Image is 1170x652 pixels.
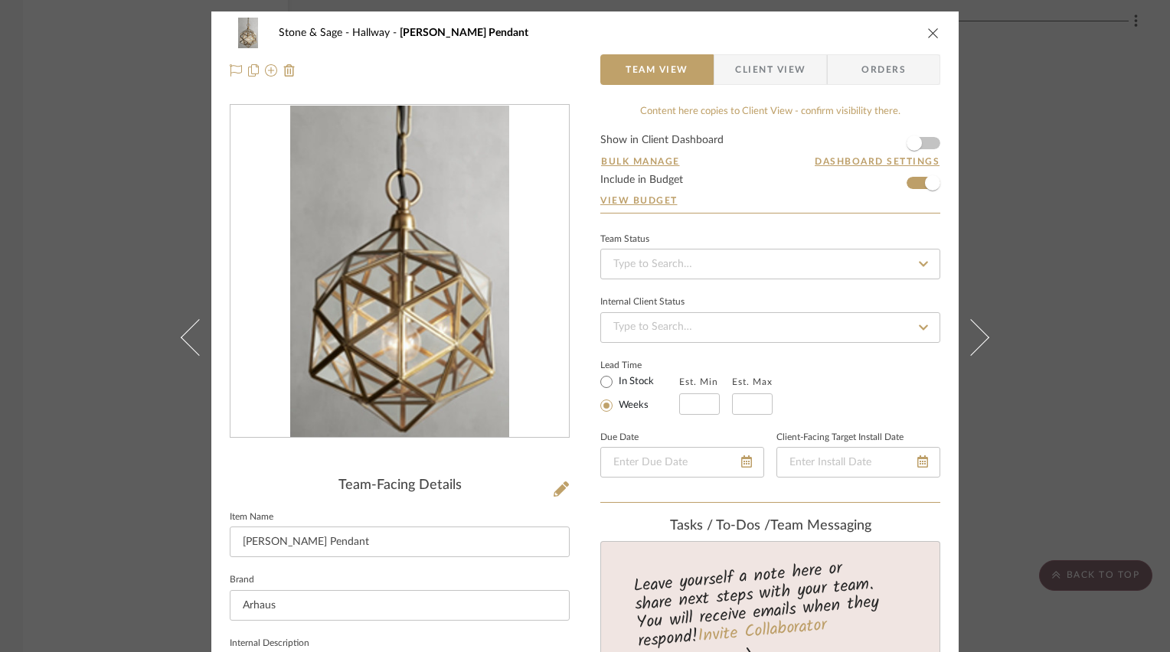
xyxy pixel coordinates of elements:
input: Enter Due Date [600,447,764,478]
label: Internal Description [230,640,309,647]
input: Type to Search… [600,249,940,279]
span: Orders [845,54,923,85]
div: 0 [230,106,569,438]
span: Stone & Sage [279,28,352,38]
label: Est. Max [732,377,773,387]
label: In Stock [616,375,654,389]
span: Team View [626,54,688,85]
mat-radio-group: Select item type [600,372,679,415]
label: Brand [230,576,254,584]
div: team Messaging [600,518,940,535]
a: Invite Collaborator [697,612,828,650]
button: Dashboard Settings [814,155,940,168]
div: Internal Client Status [600,298,685,306]
label: Due Date [600,434,639,442]
img: Remove from project [283,64,296,77]
img: 5dfa1287-288c-4340-84c6-43bb4cc503e9_436x436.jpg [290,106,508,438]
label: Lead Time [600,358,679,372]
input: Enter Item Name [230,526,570,557]
div: Team-Facing Details [230,478,570,494]
input: Enter Install Date [776,447,940,478]
span: Tasks / To-Dos / [670,519,770,533]
img: 5dfa1287-288c-4340-84c6-43bb4cc503e9_48x40.jpg [230,18,266,48]
label: Est. Min [679,377,718,387]
label: Item Name [230,513,273,521]
div: Content here copies to Client View - confirm visibility there. [600,104,940,119]
label: Weeks [616,399,649,412]
span: Client View [735,54,806,85]
div: Team Status [600,236,649,243]
span: Hallway [352,28,400,38]
button: Bulk Manage [600,155,681,168]
button: close [927,26,940,40]
input: Enter Brand [230,590,570,621]
label: Client-Facing Target Install Date [776,434,904,442]
span: [PERSON_NAME] Pendant [400,28,528,38]
input: Type to Search… [600,312,940,343]
a: View Budget [600,194,940,207]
